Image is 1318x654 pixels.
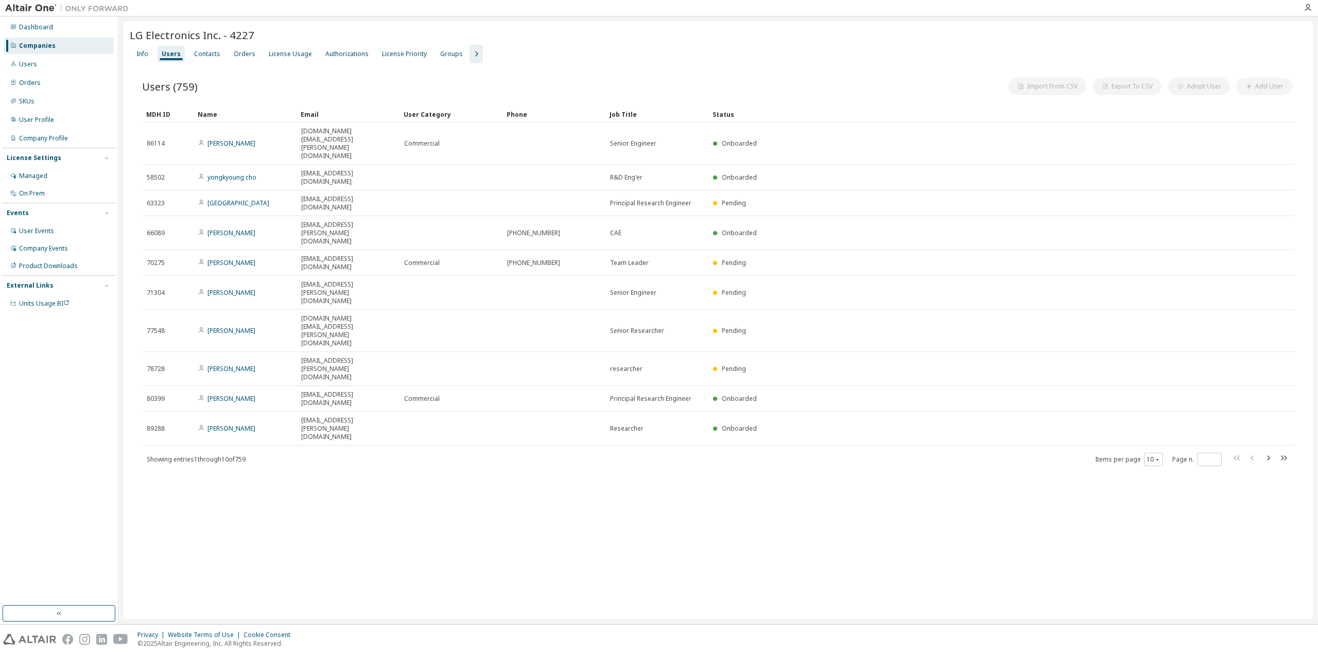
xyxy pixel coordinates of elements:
span: Senior Researcher [610,327,664,335]
span: R&D Eng'er [610,173,643,182]
img: facebook.svg [62,634,73,645]
span: [EMAIL_ADDRESS][PERSON_NAME][DOMAIN_NAME] [301,416,395,441]
span: Onboarded [722,424,757,433]
div: Authorizations [325,50,369,58]
div: Contacts [194,50,220,58]
span: Units Usage BI [19,299,70,308]
div: Managed [19,172,47,180]
span: Researcher [610,425,644,433]
div: Job Title [610,106,704,122]
p: © 2025 Altair Engineering, Inc. All Rights Reserved. [137,639,297,648]
span: [DOMAIN_NAME][EMAIL_ADDRESS][PERSON_NAME][DOMAIN_NAME] [301,127,395,160]
span: Senior Engineer [610,289,656,297]
div: License Settings [7,154,61,162]
div: On Prem [19,189,45,198]
a: [PERSON_NAME] [207,424,255,433]
span: LG Electronics Inc. - 4227 [130,28,254,42]
a: [PERSON_NAME] [207,394,255,403]
img: linkedin.svg [96,634,107,645]
div: User Profile [19,116,54,124]
span: [EMAIL_ADDRESS][PERSON_NAME][DOMAIN_NAME] [301,280,395,305]
div: License Priority [382,50,427,58]
span: Principal Research Engineer [610,395,691,403]
span: Team Leader [610,259,649,267]
span: Page n. [1172,453,1222,466]
div: Cookie Consent [244,631,297,639]
button: Import From CSV [1008,78,1086,95]
span: 58502 [147,173,165,182]
span: Principal Research Engineer [610,199,691,207]
span: [EMAIL_ADDRESS][DOMAIN_NAME] [301,169,395,186]
span: CAE [610,229,621,237]
span: [EMAIL_ADDRESS][PERSON_NAME][DOMAIN_NAME] [301,221,395,245]
div: Email [301,106,395,122]
span: Onboarded [722,139,757,148]
span: 70275 [147,259,165,267]
img: youtube.svg [113,634,128,645]
span: 71304 [147,289,165,297]
span: 89288 [147,425,165,433]
button: Export To CSV [1092,78,1161,95]
span: Onboarded [722,173,757,182]
span: Commercial [404,139,440,148]
span: Pending [722,288,746,297]
div: Status [713,106,1233,122]
div: Company Events [19,244,68,253]
div: Orders [234,50,255,58]
div: Users [162,50,181,58]
div: Orders [19,79,41,87]
button: 10 [1147,455,1160,464]
span: Users (759) [142,79,198,94]
div: Users [19,60,37,68]
img: altair_logo.svg [3,634,56,645]
span: Showing entries 1 through 10 of 759 [147,455,246,464]
div: Company Profile [19,134,68,143]
div: Name [198,106,292,122]
div: Dashboard [19,23,53,31]
span: Pending [722,326,746,335]
span: Pending [722,199,746,207]
div: SKUs [19,97,34,105]
span: researcher [610,365,643,373]
div: User Category [404,106,498,122]
span: Senior Engineer [610,139,656,148]
div: Events [7,209,29,217]
a: yongkyoung cho [207,173,256,182]
div: License Usage [269,50,312,58]
button: Adopt User [1168,78,1230,95]
span: Pending [722,258,746,267]
a: [PERSON_NAME] [207,139,255,148]
button: Add User [1236,78,1292,95]
a: [PERSON_NAME] [207,364,255,373]
div: Groups [440,50,463,58]
span: Onboarded [722,228,757,237]
a: [PERSON_NAME] [207,326,255,335]
span: [PHONE_NUMBER] [507,229,560,237]
span: Onboarded [722,394,757,403]
span: [EMAIL_ADDRESS][DOMAIN_NAME] [301,195,395,211]
span: [PHONE_NUMBER] [507,259,560,267]
div: Companies [19,42,56,50]
span: 86114 [147,139,165,148]
span: Pending [722,364,746,373]
a: [PERSON_NAME] [207,228,255,237]
span: Items per page [1095,453,1163,466]
div: Info [136,50,148,58]
span: 78728 [147,365,165,373]
span: 80399 [147,395,165,403]
div: External Links [7,281,54,290]
a: [GEOGRAPHIC_DATA] [207,199,269,207]
div: Phone [507,106,601,122]
span: Commercial [404,259,440,267]
div: User Events [19,227,54,235]
img: instagram.svg [79,634,90,645]
div: Product Downloads [19,262,78,270]
div: MDH ID [146,106,189,122]
a: [PERSON_NAME] [207,258,255,267]
span: Commercial [404,395,440,403]
span: 77548 [147,327,165,335]
span: [EMAIL_ADDRESS][DOMAIN_NAME] [301,255,395,271]
a: [PERSON_NAME] [207,288,255,297]
div: Website Terms of Use [168,631,244,639]
span: 66089 [147,229,165,237]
